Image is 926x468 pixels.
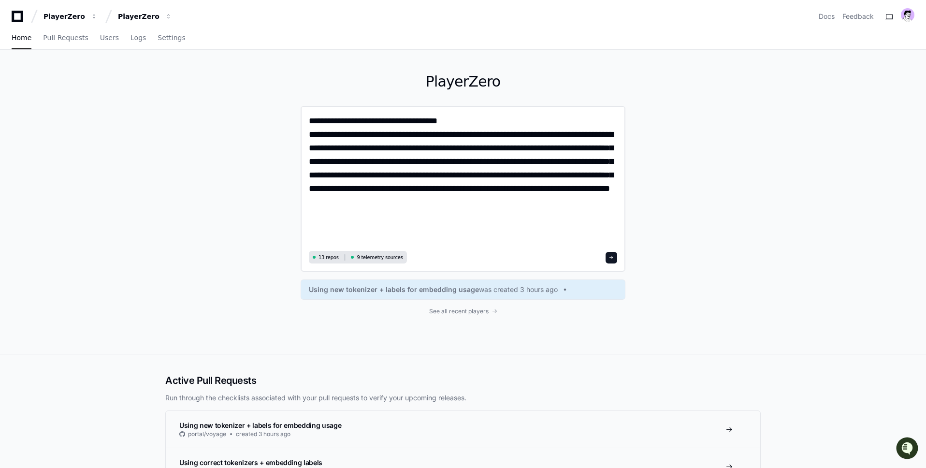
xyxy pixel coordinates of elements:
div: Welcome [10,39,176,54]
span: Pylon [96,102,117,109]
button: Feedback [842,12,874,21]
p: Run through the checklists associated with your pull requests to verify your upcoming releases. [165,393,761,403]
iframe: Open customer support [895,436,921,462]
a: Settings [158,27,185,49]
span: Users [100,35,119,41]
a: Pull Requests [43,27,88,49]
span: Using new tokenizer + labels for embedding usage [309,285,479,294]
a: Home [12,27,31,49]
a: Powered byPylon [68,101,117,109]
a: Docs [819,12,835,21]
img: avatar [901,8,914,22]
button: PlayerZero [40,8,101,25]
h2: Active Pull Requests [165,374,761,387]
span: 13 repos [318,254,339,261]
a: See all recent players [301,307,625,315]
button: Start new chat [164,75,176,87]
span: Pull Requests [43,35,88,41]
span: Logs [130,35,146,41]
span: Settings [158,35,185,41]
span: 9 telemetry sources [357,254,403,261]
span: Using new tokenizer + labels for embedding usage [179,421,341,429]
div: PlayerZero [43,12,85,21]
div: We're available if you need us! [33,82,122,89]
span: portal/voyage [188,430,226,438]
img: 1756235613930-3d25f9e4-fa56-45dd-b3ad-e072dfbd1548 [10,72,27,89]
a: Using new tokenizer + labels for embedding usagewas created 3 hours ago [309,285,617,294]
div: PlayerZero [118,12,159,21]
span: Using correct tokenizers + embedding labels [179,458,322,467]
span: See all recent players [429,307,489,315]
a: Logs [130,27,146,49]
a: Using new tokenizer + labels for embedding usageportal/voyagecreated 3 hours ago [166,411,760,448]
button: PlayerZero [114,8,176,25]
span: was created 3 hours ago [479,285,558,294]
a: Users [100,27,119,49]
img: PlayerZero [10,10,29,29]
span: Home [12,35,31,41]
span: created 3 hours ago [236,430,290,438]
div: Start new chat [33,72,159,82]
h1: PlayerZero [301,73,625,90]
